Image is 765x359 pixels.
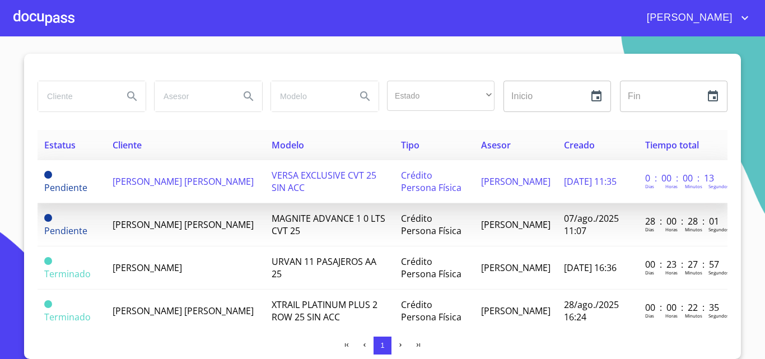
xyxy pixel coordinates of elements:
span: 28/ago./2025 16:24 [564,299,619,323]
div: ​ [387,81,495,111]
button: Search [352,83,379,110]
span: [PERSON_NAME] [481,305,551,317]
span: Crédito Persona Física [401,299,461,323]
span: 1 [380,341,384,349]
p: Horas [665,226,678,232]
p: Segundos [708,183,729,189]
p: Minutos [685,183,702,189]
span: Terminado [44,268,91,280]
input: search [38,81,114,111]
span: Crédito Persona Física [401,212,461,237]
p: Horas [665,269,678,276]
span: Terminado [44,257,52,265]
span: [PERSON_NAME] [PERSON_NAME] [113,218,254,231]
p: 00 : 00 : 22 : 35 [645,301,721,314]
p: Segundos [708,226,729,232]
input: search [155,81,231,111]
span: XTRAIL PLATINUM PLUS 2 ROW 25 SIN ACC [272,299,377,323]
span: Modelo [272,139,304,151]
p: Minutos [685,226,702,232]
span: [PERSON_NAME] [481,262,551,274]
span: [DATE] 11:35 [564,175,617,188]
span: Terminado [44,311,91,323]
p: Dias [645,226,654,232]
span: Pendiente [44,214,52,222]
p: Dias [645,269,654,276]
span: [DATE] 16:36 [564,262,617,274]
span: MAGNITE ADVANCE 1 0 LTS CVT 25 [272,212,385,237]
span: Creado [564,139,595,151]
span: VERSA EXCLUSIVE CVT 25 SIN ACC [272,169,376,194]
span: URVAN 11 PASAJEROS AA 25 [272,255,376,280]
span: Pendiente [44,181,87,194]
button: Search [235,83,262,110]
span: [PERSON_NAME] [PERSON_NAME] [113,175,254,188]
span: Pendiente [44,171,52,179]
span: Asesor [481,139,511,151]
input: search [271,81,347,111]
span: Tiempo total [645,139,699,151]
p: 0 : 00 : 00 : 13 [645,172,721,184]
p: Horas [665,313,678,319]
span: Terminado [44,300,52,308]
p: Minutos [685,269,702,276]
span: [PERSON_NAME] [113,262,182,274]
p: Minutos [685,313,702,319]
p: Segundos [708,313,729,319]
span: Cliente [113,139,142,151]
p: Dias [645,313,654,319]
span: 07/ago./2025 11:07 [564,212,619,237]
span: Pendiente [44,225,87,237]
span: [PERSON_NAME] [481,218,551,231]
span: Crédito Persona Física [401,169,461,194]
span: Crédito Persona Física [401,255,461,280]
p: 00 : 23 : 27 : 57 [645,258,721,271]
span: Tipo [401,139,419,151]
p: Horas [665,183,678,189]
button: 1 [374,337,391,355]
span: [PERSON_NAME] [638,9,738,27]
span: Estatus [44,139,76,151]
p: Dias [645,183,654,189]
p: Segundos [708,269,729,276]
button: account of current user [638,9,752,27]
button: Search [119,83,146,110]
span: [PERSON_NAME] [PERSON_NAME] [113,305,254,317]
span: [PERSON_NAME] [481,175,551,188]
p: 28 : 00 : 28 : 01 [645,215,721,227]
